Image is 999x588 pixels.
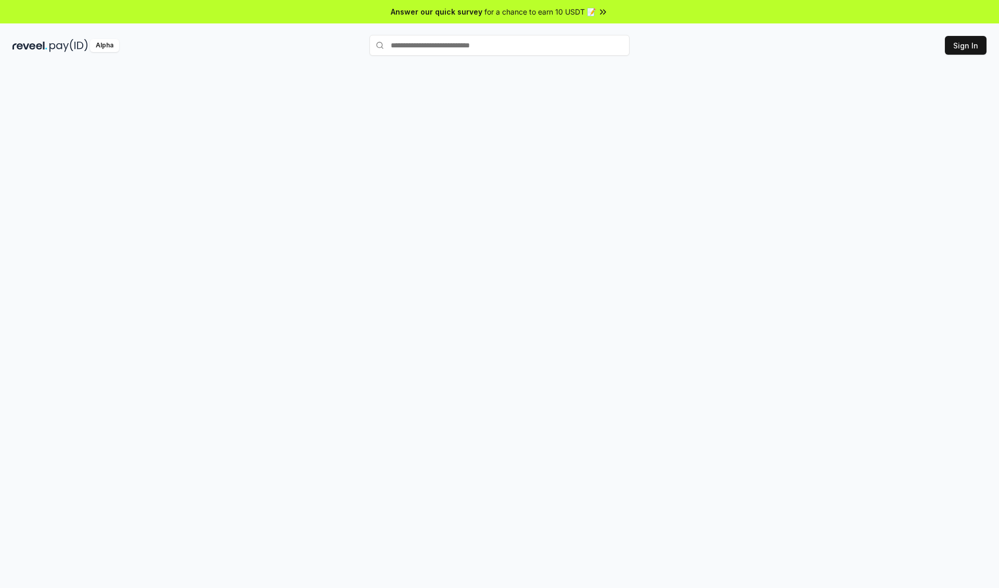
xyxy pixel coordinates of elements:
div: Alpha [90,39,119,52]
span: for a chance to earn 10 USDT 📝 [484,6,596,17]
span: Answer our quick survey [391,6,482,17]
img: pay_id [49,39,88,52]
button: Sign In [945,36,987,55]
img: reveel_dark [12,39,47,52]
